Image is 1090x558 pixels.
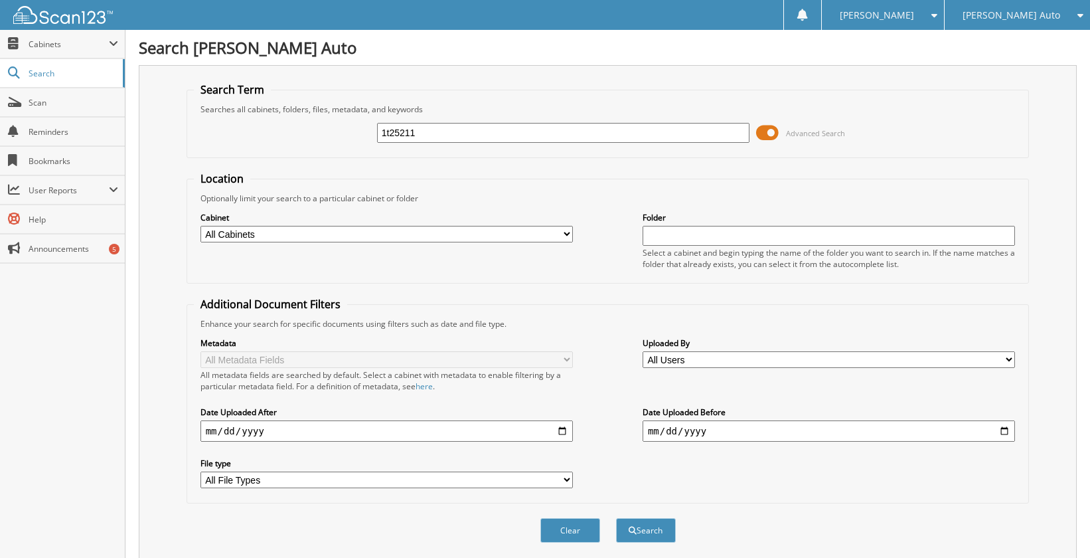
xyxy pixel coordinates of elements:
[643,420,1015,442] input: end
[643,212,1015,223] label: Folder
[416,381,433,392] a: here
[616,518,676,543] button: Search
[13,6,113,24] img: scan123-logo-white.svg
[29,126,118,138] span: Reminders
[29,243,118,254] span: Announcements
[194,193,1022,204] div: Optionally limit your search to a particular cabinet or folder
[963,11,1060,19] span: [PERSON_NAME] Auto
[139,37,1077,58] h1: Search [PERSON_NAME] Auto
[200,337,573,349] label: Metadata
[643,247,1015,270] div: Select a cabinet and begin typing the name of the folder you want to search in. If the name match...
[109,244,119,254] div: 5
[194,171,250,186] legend: Location
[200,212,573,223] label: Cabinet
[29,214,118,225] span: Help
[540,518,600,543] button: Clear
[643,337,1015,349] label: Uploaded By
[200,369,573,392] div: All metadata fields are searched by default. Select a cabinet with metadata to enable filtering b...
[194,104,1022,115] div: Searches all cabinets, folders, files, metadata, and keywords
[29,68,116,79] span: Search
[200,407,573,418] label: Date Uploaded After
[643,407,1015,418] label: Date Uploaded Before
[29,155,118,167] span: Bookmarks
[194,318,1022,329] div: Enhance your search for specific documents using filters such as date and file type.
[840,11,914,19] span: [PERSON_NAME]
[194,297,347,312] legend: Additional Document Filters
[1024,494,1090,558] iframe: Chat Widget
[194,82,271,97] legend: Search Term
[29,97,118,108] span: Scan
[786,128,845,138] span: Advanced Search
[29,185,109,196] span: User Reports
[200,420,573,442] input: start
[29,39,109,50] span: Cabinets
[200,458,573,469] label: File type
